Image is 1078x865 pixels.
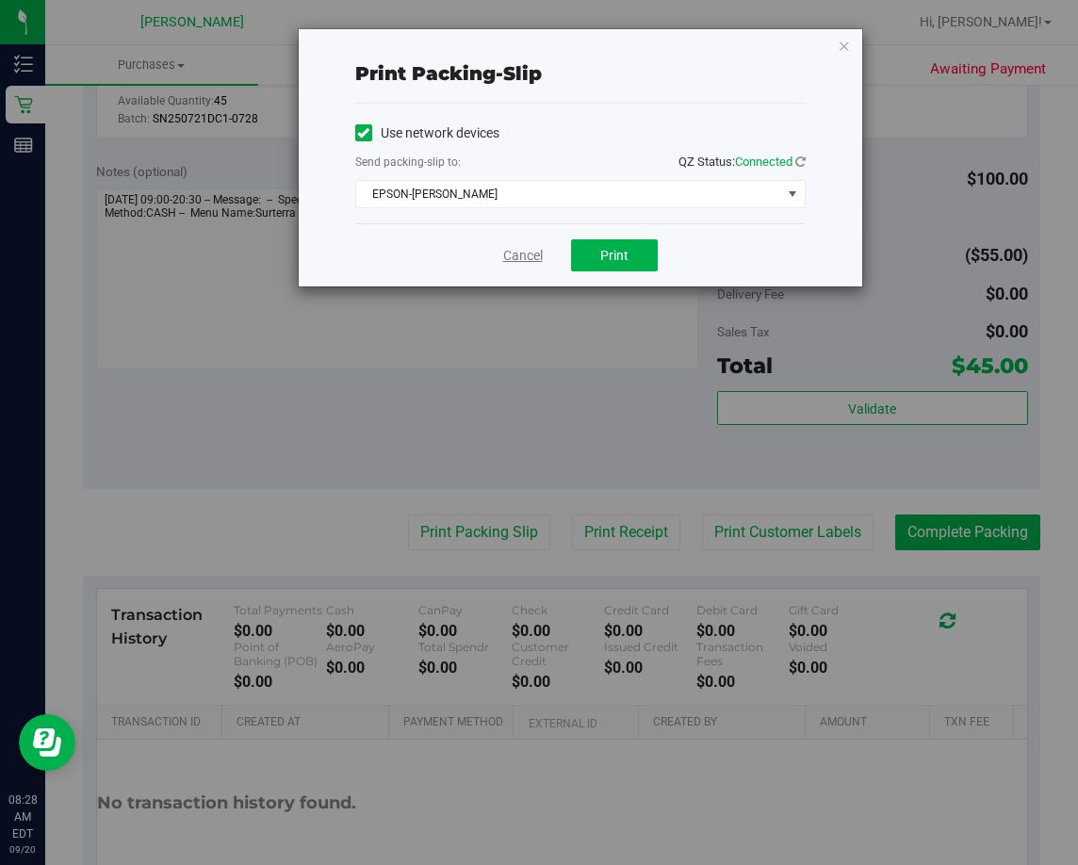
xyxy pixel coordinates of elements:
span: Connected [735,155,792,169]
span: select [780,181,804,207]
label: Send packing-slip to: [355,154,461,171]
iframe: Resource center [19,714,75,771]
span: Print packing-slip [355,62,542,85]
span: QZ Status: [678,155,806,169]
label: Use network devices [355,123,499,143]
span: Print [600,248,629,263]
button: Print [571,239,658,271]
span: EPSON-[PERSON_NAME] [356,181,781,207]
a: Cancel [503,246,543,266]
